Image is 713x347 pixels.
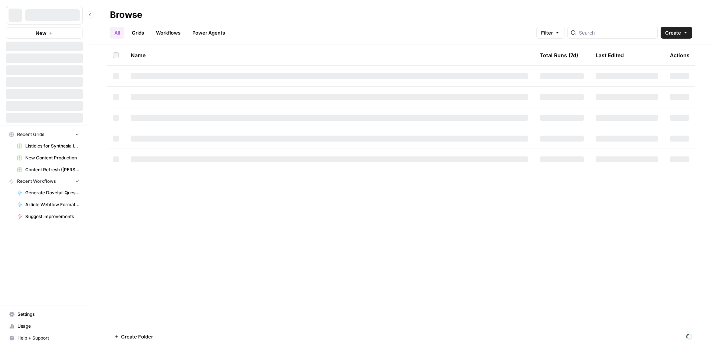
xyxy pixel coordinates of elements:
input: Search [579,29,654,36]
span: Generate Dovetail Questions [25,189,79,196]
a: Article Webflow Formatter [14,199,83,211]
button: New [6,27,83,39]
a: Usage [6,320,83,332]
div: Browse [110,9,142,21]
button: Recent Workflows [6,176,83,187]
button: Recent Grids [6,129,83,140]
a: Settings [6,308,83,320]
span: New Content Production [25,155,79,161]
span: Recent Workflows [17,178,56,185]
a: Power Agents [188,27,229,39]
a: New Content Production [14,152,83,164]
span: Article Webflow Formatter [25,201,79,208]
a: Grids [127,27,149,39]
div: Actions [670,45,690,65]
span: Help + Support [17,335,79,341]
a: All [110,27,124,39]
span: Filter [541,29,553,36]
span: Create [665,29,681,36]
a: Content Refresh ([PERSON_NAME]) [14,164,83,176]
span: Settings [17,311,79,318]
span: Create Folder [121,333,153,340]
span: Listicles for Synthesia Inclusion Analysis [25,143,79,149]
div: Total Runs (7d) [540,45,578,65]
button: Help + Support [6,332,83,344]
a: Generate Dovetail Questions [14,187,83,199]
button: Create [661,27,692,39]
a: Listicles for Synthesia Inclusion Analysis [14,140,83,152]
a: Suggest improvements [14,211,83,223]
div: Name [131,45,528,65]
button: Filter [536,27,564,39]
div: Last Edited [596,45,624,65]
span: Usage [17,323,79,330]
span: Content Refresh ([PERSON_NAME]) [25,166,79,173]
button: Create Folder [110,331,157,343]
a: Workflows [152,27,185,39]
span: Recent Grids [17,131,44,138]
span: Suggest improvements [25,213,79,220]
span: New [36,29,46,37]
